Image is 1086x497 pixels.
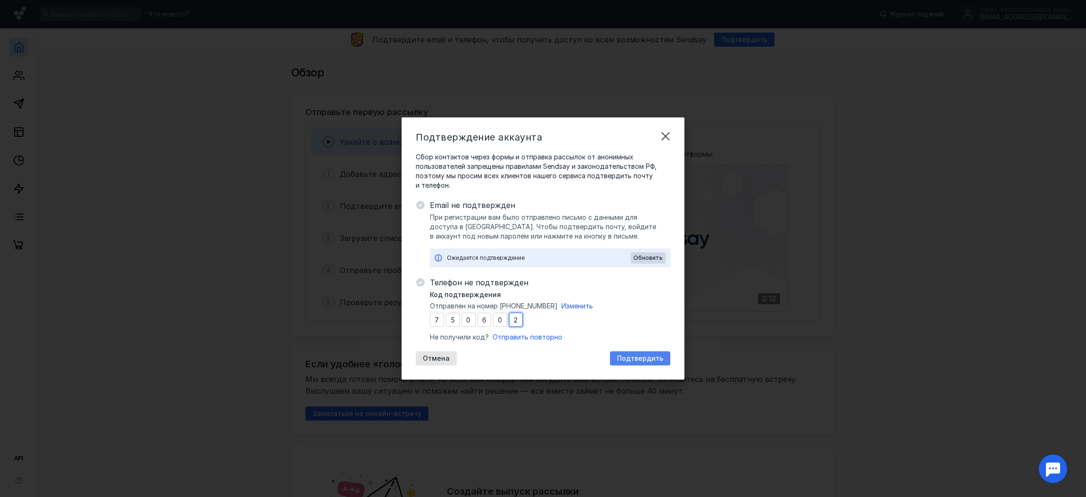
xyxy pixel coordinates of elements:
[610,351,670,365] button: Подтвердить
[416,132,542,143] span: Подтверждение аккаунта
[509,313,523,327] input: 0
[493,332,562,342] button: Отправить повторно
[461,313,476,327] input: 0
[493,313,507,327] input: 0
[430,332,489,342] span: Не получили код?
[430,290,501,299] span: Код подтверждения
[477,313,492,327] input: 0
[633,255,663,261] span: Обновить
[446,313,460,327] input: 0
[430,313,444,327] input: 0
[493,333,562,341] span: Отправить повторно
[416,351,457,365] button: Отмена
[423,355,450,363] span: Отмена
[447,253,631,263] div: Ожидается подтверждение
[430,199,670,211] span: Email не подтвержден
[430,301,558,311] span: Отправлен на номер [PHONE_NUMBER]
[430,213,670,241] span: При регистрации вам было отправлено письмо с данными для доступа в [GEOGRAPHIC_DATA]. Чтобы подтв...
[430,277,670,288] span: Телефон не подтвержден
[416,152,670,190] span: Сбор контактов через формы и отправка рассылок от анонимных пользователей запрещены правилами Sen...
[561,302,593,310] span: Изменить
[631,252,666,264] button: Обновить
[561,301,593,311] button: Изменить
[617,355,663,363] span: Подтвердить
